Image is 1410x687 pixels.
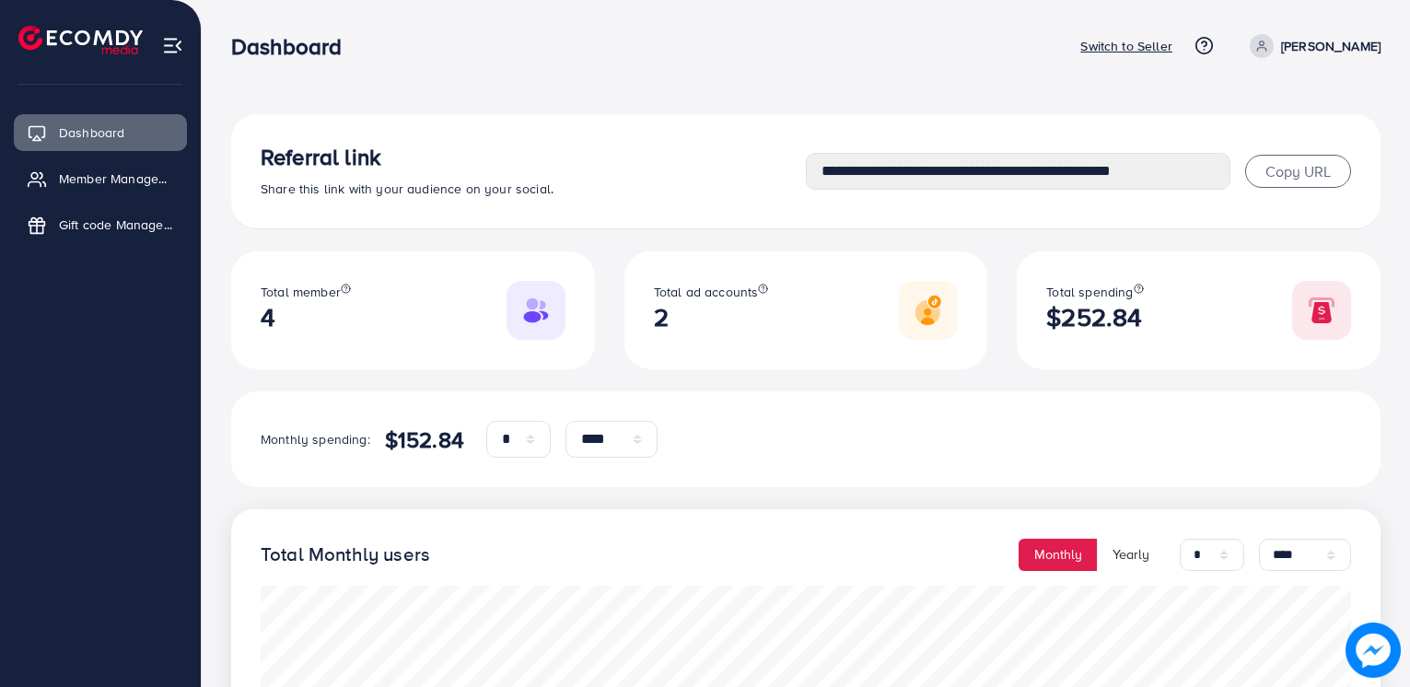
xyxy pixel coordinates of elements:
a: Member Management [14,160,187,197]
button: Yearly [1097,539,1165,571]
p: [PERSON_NAME] [1281,35,1381,57]
h3: Dashboard [231,33,356,60]
p: Switch to Seller [1080,35,1172,57]
span: Copy URL [1265,161,1331,181]
img: Responsive image [1292,281,1351,340]
span: Total spending [1046,283,1133,301]
span: Gift code Management [59,215,173,234]
a: [PERSON_NAME] [1242,34,1381,58]
p: Monthly spending: [261,428,370,450]
h3: Referral link [261,144,806,170]
h2: 4 [261,302,351,332]
h2: 2 [654,302,769,332]
h4: $152.84 [385,426,464,453]
span: Total ad accounts [654,283,759,301]
button: Copy URL [1245,155,1351,188]
img: Responsive image [507,281,565,340]
span: Dashboard [59,123,124,142]
h4: Total Monthly users [261,543,430,566]
h2: $252.84 [1046,302,1143,332]
img: menu [162,35,183,56]
span: Share this link with your audience on your social. [261,180,554,198]
a: Dashboard [14,114,187,151]
span: Total member [261,283,341,301]
img: logo [18,26,143,54]
button: Monthly [1019,539,1098,571]
span: Member Management [59,169,173,188]
a: Gift code Management [14,206,187,243]
img: image [1346,623,1401,678]
img: Responsive image [899,281,958,340]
